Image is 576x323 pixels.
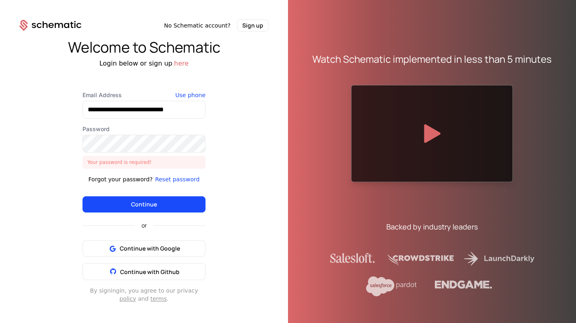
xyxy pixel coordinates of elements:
[83,287,205,303] div: By signing in , you agree to our privacy and .
[386,221,478,232] div: Backed by industry leaders
[174,59,188,68] button: here
[83,91,205,99] label: Email Address
[150,295,167,302] a: terms
[176,91,205,99] button: Use phone
[83,196,205,212] button: Continue
[83,125,205,133] label: Password
[120,268,180,276] span: Continue with Github
[312,53,552,66] div: Watch Schematic implemented in less than 5 minutes
[120,244,180,253] span: Continue with Google
[83,156,205,169] div: Your password is required!
[119,295,136,302] a: policy
[164,21,231,30] span: No Schematic account?
[89,175,153,183] div: Forgot your password?
[155,175,199,183] button: Reset password
[83,240,205,257] button: Continue with Google
[83,263,205,280] button: Continue with Github
[135,223,153,228] span: or
[237,19,269,32] button: Sign up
